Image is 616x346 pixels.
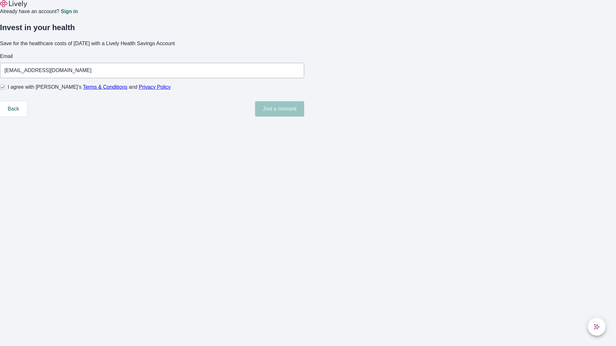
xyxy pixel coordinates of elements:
a: Privacy Policy [139,84,171,90]
button: chat [588,318,606,336]
span: I agree with [PERSON_NAME]’s and [8,83,171,91]
a: Sign in [61,9,78,14]
a: Terms & Conditions [83,84,127,90]
svg: Lively AI Assistant [594,324,600,330]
